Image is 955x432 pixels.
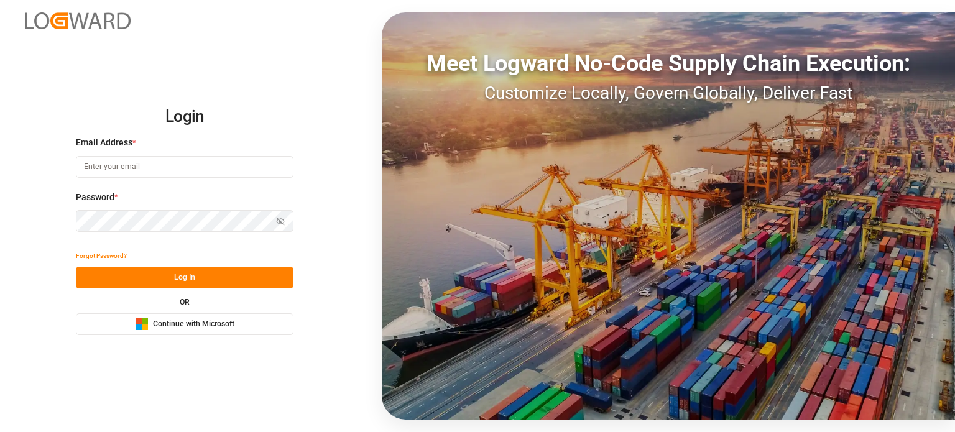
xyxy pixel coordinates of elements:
[76,136,132,149] span: Email Address
[76,313,293,335] button: Continue with Microsoft
[382,80,955,106] div: Customize Locally, Govern Globally, Deliver Fast
[382,47,955,80] div: Meet Logward No-Code Supply Chain Execution:
[76,267,293,288] button: Log In
[76,245,127,267] button: Forgot Password?
[153,319,234,330] span: Continue with Microsoft
[25,12,131,29] img: Logward_new_orange.png
[76,97,293,137] h2: Login
[76,156,293,178] input: Enter your email
[76,191,114,204] span: Password
[180,298,190,306] small: OR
